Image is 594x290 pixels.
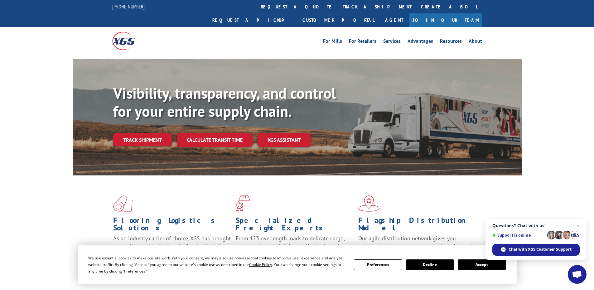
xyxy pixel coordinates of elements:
p: From 123 overlength loads to delicate cargo, our experienced staff knows the best way to move you... [236,235,354,263]
span: Questions? Chat with us! [492,223,580,228]
a: Agent [379,13,409,27]
h1: Flooring Logistics Solutions [113,217,231,235]
b: Visibility, transparency, and control for your entire supply chain. [113,83,336,121]
span: Our agile distribution network gives you nationwide inventory management on demand. [358,235,473,249]
span: Chat with XGS Customer Support [509,247,572,252]
a: For Mills [323,39,342,46]
span: Cookie Policy [249,262,272,267]
div: Cookie Consent Prompt [78,245,517,284]
a: XGS ASSISTANT [258,133,311,147]
img: xgs-icon-focused-on-flooring-red [236,195,250,212]
span: Preferences [124,268,145,274]
a: Services [383,39,401,46]
h1: Specialized Freight Experts [236,217,354,235]
a: Advantages [408,39,433,46]
img: xgs-icon-total-supply-chain-intelligence-red [113,195,133,212]
span: As an industry carrier of choice, XGS has brought innovation and dedication to flooring logistics... [113,235,231,257]
a: Join Our Team [409,13,482,27]
a: Resources [440,39,462,46]
a: Calculate transit time [177,133,253,147]
div: We use essential cookies to make our site work. With your consent, we may also use non-essential ... [88,255,346,274]
button: Decline [406,259,454,270]
span: Chat with XGS Customer Support [492,244,580,256]
img: xgs-icon-flagship-distribution-model-red [358,195,380,212]
a: About [469,39,482,46]
h1: Flagship Distribution Model [358,217,476,235]
button: Accept [458,259,506,270]
a: Open chat [568,265,587,284]
a: Customer Portal [298,13,379,27]
a: For Retailers [349,39,376,46]
span: Support is online [492,233,545,238]
a: Request a pickup [208,13,298,27]
a: [PHONE_NUMBER] [112,3,145,10]
button: Preferences [354,259,402,270]
a: Track shipment [113,133,172,146]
